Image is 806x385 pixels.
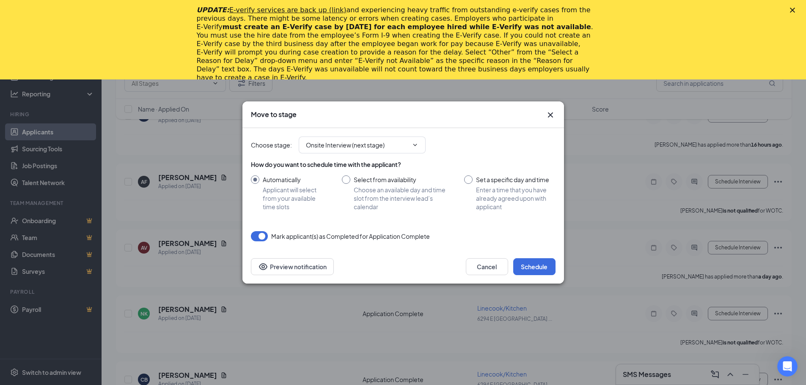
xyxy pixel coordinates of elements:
button: Preview notificationEye [251,258,334,275]
svg: Eye [258,262,268,272]
span: Choose stage : [251,140,292,150]
button: Close [545,110,556,120]
div: and experiencing heavy traffic from outstanding e-verify cases from the previous days. There migh... [197,6,596,82]
a: E-verify services are back up (link) [229,6,347,14]
svg: ChevronDown [412,142,418,148]
svg: Cross [545,110,556,120]
span: Mark applicant(s) as Completed for Application Complete [271,231,430,241]
b: must create an E‑Verify case by [DATE] for each employee hired while E‑Verify was not available [223,23,591,31]
h3: Move to stage [251,110,297,119]
i: UPDATE: [197,6,347,14]
div: Close [790,8,798,13]
button: Cancel [466,258,508,275]
div: How do you want to schedule time with the applicant? [251,160,556,169]
button: Schedule [513,258,556,275]
iframe: Intercom live chat [777,356,798,377]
